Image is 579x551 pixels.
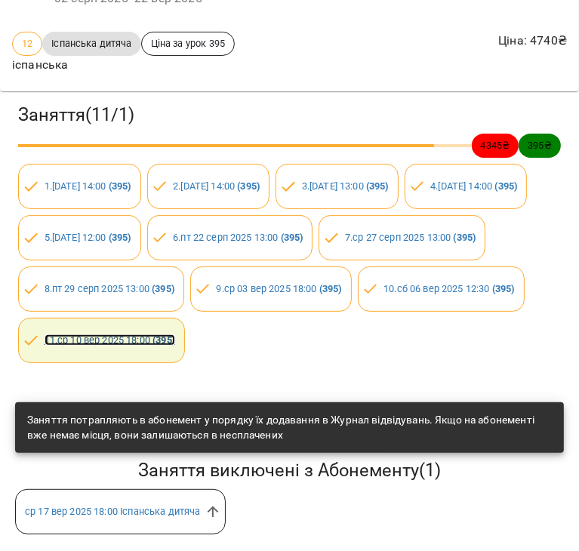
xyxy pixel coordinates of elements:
[152,334,175,346] b: ( 395 )
[495,180,518,192] b: ( 395 )
[15,489,226,534] div: ср 17 вер 2025 18:00 Іспанська дитяча
[15,459,564,482] h5: Заняття виключені з Абонементу ( 1 )
[492,283,515,294] b: ( 395 )
[13,36,42,51] span: 12
[142,36,234,51] span: Ціна за урок 395
[345,232,476,243] a: 7.ср 27 серп 2025 13:00 (395)
[454,232,476,243] b: ( 395 )
[216,283,341,294] a: 9.ср 03 вер 2025 18:00 (395)
[173,232,303,243] a: 6.пт 22 серп 2025 13:00 (395)
[25,506,200,517] a: ср 17 вер 2025 18:00 Іспанська дитяча
[319,283,342,294] b: ( 395 )
[45,334,175,346] a: 11.ср 10 вер 2025 18:00 (395)
[472,138,519,152] span: 4345 ₴
[45,232,131,243] a: 5.[DATE] 12:00 (395)
[366,180,389,192] b: ( 395 )
[42,36,140,51] span: Іспанська дитяча
[45,283,174,294] a: 8.пт 29 серп 2025 13:00 (395)
[237,180,260,192] b: ( 395 )
[498,32,567,50] p: Ціна : 4740 ₴
[109,180,131,192] b: ( 395 )
[109,232,131,243] b: ( 395 )
[173,180,260,192] a: 2.[DATE] 14:00 (395)
[18,103,561,127] h3: Заняття ( 11 / 1 )
[27,407,552,448] div: Заняття потрапляють в абонемент у порядку їх додавання в Журнал відвідувань. Якщо на абонементі в...
[12,56,235,74] p: іспанська
[45,180,131,192] a: 1.[DATE] 14:00 (395)
[430,180,517,192] a: 4.[DATE] 14:00 (395)
[302,180,389,192] a: 3.[DATE] 13:00 (395)
[281,232,303,243] b: ( 395 )
[152,283,174,294] b: ( 395 )
[383,283,514,294] a: 10.сб 06 вер 2025 12:30 (395)
[519,138,561,152] span: 395 ₴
